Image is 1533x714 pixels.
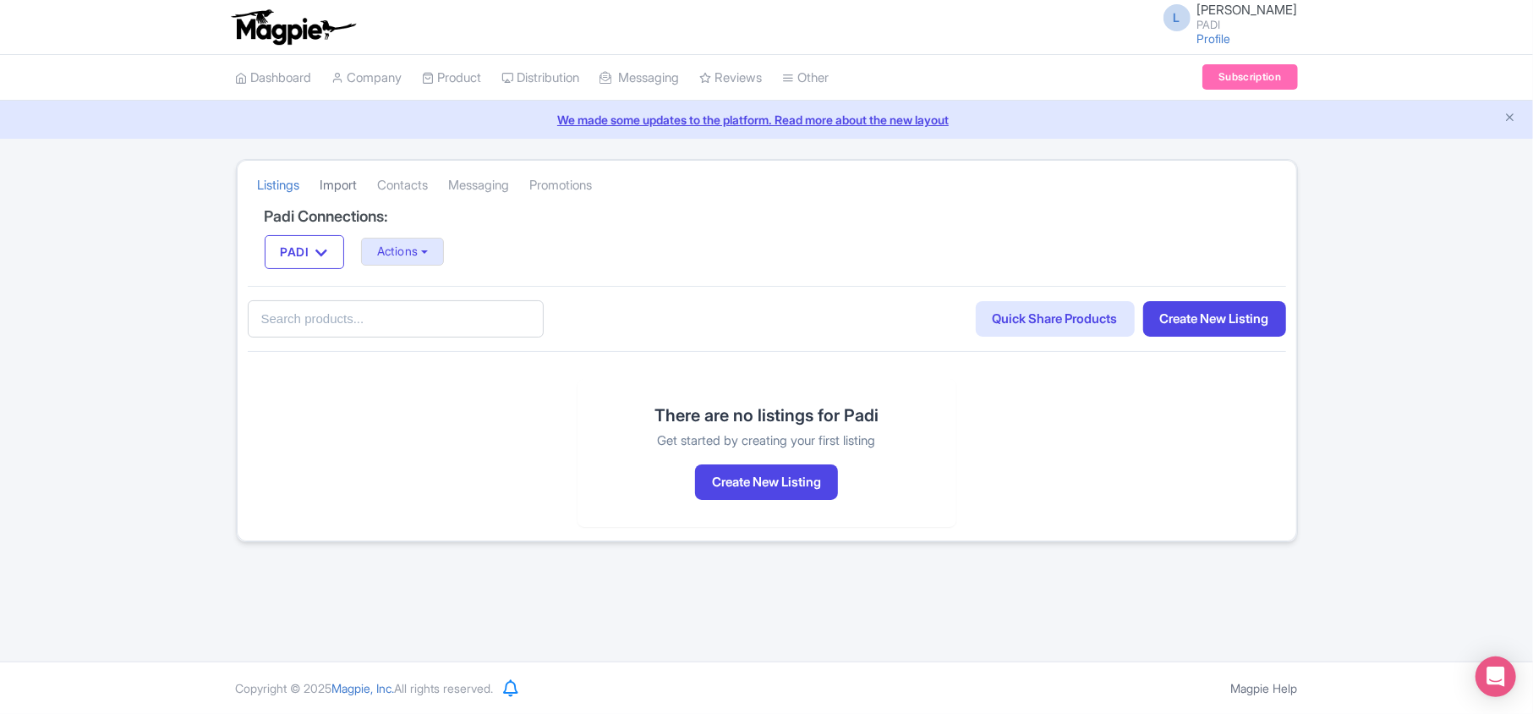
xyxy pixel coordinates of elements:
a: Contacts [378,162,429,209]
div: Open Intercom Messenger [1476,656,1516,697]
input: Search products... [248,300,544,338]
a: We made some updates to the platform. Read more about the new layout [10,111,1523,129]
a: Reviews [700,55,763,102]
a: L [PERSON_NAME] PADI [1153,3,1298,30]
a: Distribution [502,55,580,102]
button: Create New Listing [695,464,838,501]
a: Quick Share Products [976,301,1135,338]
a: Promotions [530,162,593,209]
a: Create New Listing [1143,301,1286,338]
a: Import [320,162,358,209]
a: Dashboard [236,55,312,102]
button: Close announcement [1503,109,1516,129]
a: Subscription [1202,64,1297,90]
a: Profile [1197,31,1231,46]
small: PADI [1197,19,1298,30]
span: L [1163,4,1191,31]
a: Magpie Help [1231,681,1298,695]
span: [PERSON_NAME] [1197,2,1298,18]
img: logo-ab69f6fb50320c5b225c76a69d11143b.png [227,8,359,46]
div: Copyright © 2025 All rights reserved. [226,679,504,697]
a: Messaging [449,162,510,209]
a: Listings [258,162,300,209]
h2: There are no listings for Padi [654,406,879,425]
a: Product [423,55,482,102]
button: PADI [265,235,344,269]
span: Magpie, Inc. [332,681,395,695]
a: Company [332,55,402,102]
button: Actions [361,238,445,266]
p: Get started by creating your first listing [658,431,876,451]
h4: Padi Connections: [265,208,1269,225]
a: Messaging [600,55,680,102]
a: Other [783,55,829,102]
